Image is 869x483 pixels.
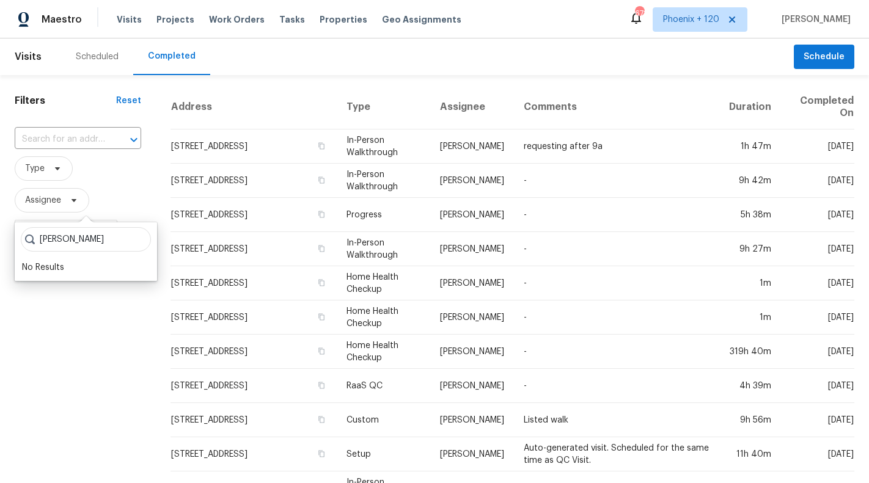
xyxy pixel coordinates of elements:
[316,175,327,186] button: Copy Address
[430,335,514,369] td: [PERSON_NAME]
[117,13,142,26] span: Visits
[430,403,514,437] td: [PERSON_NAME]
[430,198,514,232] td: [PERSON_NAME]
[15,130,107,149] input: Search for an address...
[719,129,781,164] td: 1h 47m
[430,85,514,129] th: Assignee
[777,13,851,26] span: [PERSON_NAME]
[316,243,327,254] button: Copy Address
[42,13,82,26] span: Maestro
[514,437,719,471] td: Auto-generated visit. Scheduled for the same time as QC Visit.
[337,335,430,369] td: Home Health Checkup
[15,95,116,107] h1: Filters
[719,266,781,300] td: 1m
[781,85,854,129] th: Completed On
[514,335,719,369] td: -
[337,403,430,437] td: Custom
[170,403,336,437] td: [STREET_ADDRESS]
[170,266,336,300] td: [STREET_ADDRESS]
[635,7,643,20] div: 672
[382,13,461,26] span: Geo Assignments
[170,198,336,232] td: [STREET_ADDRESS]
[514,85,719,129] th: Comments
[719,335,781,369] td: 319h 40m
[337,85,430,129] th: Type
[430,232,514,266] td: [PERSON_NAME]
[337,369,430,403] td: RaaS QC
[170,369,336,403] td: [STREET_ADDRESS]
[781,403,854,437] td: [DATE]
[170,232,336,266] td: [STREET_ADDRESS]
[430,300,514,335] td: [PERSON_NAME]
[781,198,854,232] td: [DATE]
[170,164,336,198] td: [STREET_ADDRESS]
[316,346,327,357] button: Copy Address
[514,232,719,266] td: -
[25,162,45,175] span: Type
[719,437,781,471] td: 11h 40m
[781,266,854,300] td: [DATE]
[316,380,327,391] button: Copy Address
[719,369,781,403] td: 4h 39m
[514,198,719,232] td: -
[316,448,327,459] button: Copy Address
[514,266,719,300] td: -
[337,300,430,335] td: Home Health Checkup
[781,369,854,403] td: [DATE]
[156,13,194,26] span: Projects
[430,437,514,471] td: [PERSON_NAME]
[514,129,719,164] td: requesting after 9a
[719,300,781,335] td: 1m
[430,129,514,164] td: [PERSON_NAME]
[148,50,196,62] div: Completed
[719,403,781,437] td: 9h 56m
[514,300,719,335] td: -
[209,13,265,26] span: Work Orders
[316,140,327,151] button: Copy Address
[320,13,367,26] span: Properties
[430,266,514,300] td: [PERSON_NAME]
[337,232,430,266] td: In-Person Walkthrough
[316,209,327,220] button: Copy Address
[781,437,854,471] td: [DATE]
[337,164,430,198] td: In-Person Walkthrough
[663,13,719,26] span: Phoenix + 120
[18,259,153,276] div: No Results
[719,164,781,198] td: 9h 42m
[116,95,141,107] div: Reset
[781,300,854,335] td: [DATE]
[804,49,845,65] span: Schedule
[170,437,336,471] td: [STREET_ADDRESS]
[781,335,854,369] td: [DATE]
[337,198,430,232] td: Progress
[316,277,327,288] button: Copy Address
[170,129,336,164] td: [STREET_ADDRESS]
[15,43,42,70] span: Visits
[719,232,781,266] td: 9h 27m
[337,437,430,471] td: Setup
[170,335,336,369] td: [STREET_ADDRESS]
[514,164,719,198] td: -
[781,232,854,266] td: [DATE]
[430,369,514,403] td: [PERSON_NAME]
[25,194,61,206] span: Assignee
[337,266,430,300] td: Home Health Checkup
[719,198,781,232] td: 5h 38m
[279,15,305,24] span: Tasks
[316,414,327,425] button: Copy Address
[170,85,336,129] th: Address
[719,85,781,129] th: Duration
[125,131,142,148] button: Open
[514,369,719,403] td: -
[781,164,854,198] td: [DATE]
[430,164,514,198] td: [PERSON_NAME]
[514,403,719,437] td: Listed walk
[794,45,854,70] button: Schedule
[76,51,119,63] div: Scheduled
[170,300,336,335] td: [STREET_ADDRESS]
[316,311,327,322] button: Copy Address
[781,129,854,164] td: [DATE]
[337,129,430,164] td: In-Person Walkthrough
